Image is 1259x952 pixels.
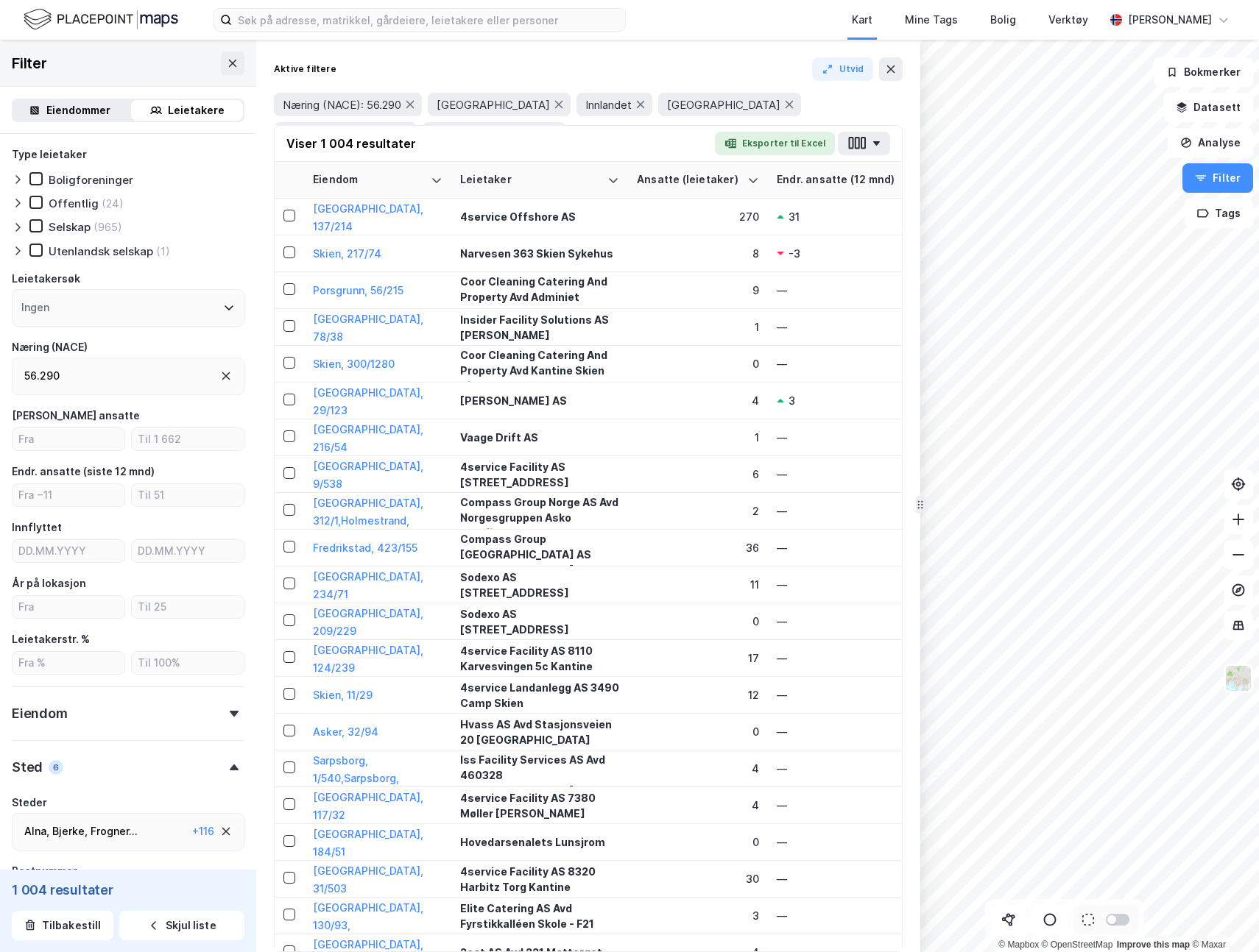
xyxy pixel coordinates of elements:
div: 36 [637,540,759,555]
div: 4 [637,798,759,813]
div: — [777,761,914,776]
div: — [777,540,914,555]
div: Innflyttet [12,519,62,536]
div: — [777,356,914,372]
div: Postnummer [12,862,77,880]
div: Viser 1 004 resultater [286,135,416,152]
input: Søk på adresse, matrikkel, gårdeiere, leietakere eller personer [232,9,625,31]
div: Eiendommer [46,102,110,119]
button: Skjul liste [119,911,244,940]
div: Insider Facility Solutions AS [PERSON_NAME] [460,312,619,343]
button: Filter [1182,163,1253,193]
div: Kontrollprogram for chat [1185,881,1259,952]
a: OpenStreetMap [1042,939,1113,950]
div: Næring (NACE) [12,338,88,356]
div: 11 [637,577,759,592]
button: 1 mer [571,124,611,143]
div: Bolig [990,11,1016,29]
input: Til 51 [132,484,244,506]
div: Filter [12,51,47,75]
button: Bokmerker [1154,57,1253,87]
div: Narvesen 363 Skien Sykehus [460,246,619,261]
div: Eiendom [313,173,425,187]
div: Mine Tags [905,11,958,29]
button: Analyse [1168,128,1253,157]
div: Steder [12,794,47,811]
button: Datasett [1163,93,1253,122]
img: Z [1224,664,1252,692]
div: 1 [637,319,759,335]
div: Endr. ansatte (12 mnd) [777,173,896,187]
div: (24) [102,196,124,210]
div: [PERSON_NAME] AS [460,393,619,408]
div: -3 [789,246,800,261]
a: Improve this map [1117,939,1190,950]
div: Eiendom [12,705,68,722]
button: Tags [1185,199,1253,228]
div: — [777,430,914,445]
div: Compass Group [GEOGRAPHIC_DATA] AS [GEOGRAPHIC_DATA] [460,531,619,578]
div: Frogner ... [91,823,138,840]
div: Leietakerstr. % [12,630,90,648]
div: 4service Facility AS 8320 Harbitz Torg Kantine [460,864,619,895]
span: [GEOGRAPHIC_DATA] [667,98,780,112]
div: 6 [637,466,759,482]
iframe: Chat Widget [1185,881,1259,952]
div: Aktive filtere [274,63,336,75]
div: 56.290 [24,367,60,385]
div: — [777,650,914,666]
span: Innlandet [585,98,632,112]
div: 9 [637,283,759,298]
div: 17 [637,650,759,666]
div: Kart [852,11,872,29]
div: Iss Facility Services AS Avd 460328 [GEOGRAPHIC_DATA]- K273 [460,752,619,798]
span: [GEOGRAPHIC_DATA] [437,98,550,112]
div: 12 [637,687,759,703]
input: Til 1 662 [132,428,244,450]
div: Alna , [24,823,49,840]
div: Ansatte (leietaker) [637,173,741,187]
div: — [777,871,914,887]
div: 3 [789,393,795,408]
div: Elite Catering AS Avd Fyrstikkalléen Skole - F21 [460,901,619,931]
div: + 116 [192,823,214,840]
div: (965) [94,220,122,234]
div: Leietaker [460,173,602,187]
div: Compass Group Norge AS Avd Norgesgruppen Asko Oslofjord [460,494,619,541]
div: (1) [156,244,170,258]
div: — [777,283,914,298]
div: — [777,687,914,703]
a: Mapbox [998,939,1039,950]
button: Eksporter til Excel [715,132,835,155]
div: Offentlig [49,196,99,210]
button: Tilbakestill [12,911,113,940]
div: Hvass AS Avd Stasjonsveien 20 [GEOGRAPHIC_DATA] [460,717,619,747]
div: — [777,503,914,519]
div: 4service Offshore AS [460,209,619,224]
div: — [777,614,914,629]
div: — [777,466,914,482]
div: — [777,577,914,592]
div: — [777,319,914,335]
div: 4service Facility AS 8110 Karvesvingen 5c Kantine [460,643,619,674]
button: Utvid [812,57,874,81]
div: Sodexo AS [STREET_ADDRESS] [460,606,619,637]
div: 31 [789,209,800,224]
div: 30 [637,871,759,887]
div: 4 [637,393,759,408]
div: Ingen [21,299,49,316]
div: 270 [637,209,759,224]
div: — [777,834,914,850]
img: logo.f888ab2527a4732fd821a326f86c7f29.svg [24,7,178,32]
div: 6 [49,760,63,775]
div: Boligforeninger [49,173,133,187]
div: 0 [637,356,759,372]
div: Sted [12,759,43,776]
input: Til 25 [132,596,244,618]
div: Vaage Drift AS [460,430,619,445]
div: 1 [637,430,759,445]
div: 4service Facility AS 7380 Møller [PERSON_NAME] [460,790,619,821]
div: 0 [637,724,759,739]
div: Coor Cleaning Catering And Property Avd Kantine Skien Tinghus [460,347,619,394]
div: Hovedarsenalets Lunsjrom [460,834,619,850]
